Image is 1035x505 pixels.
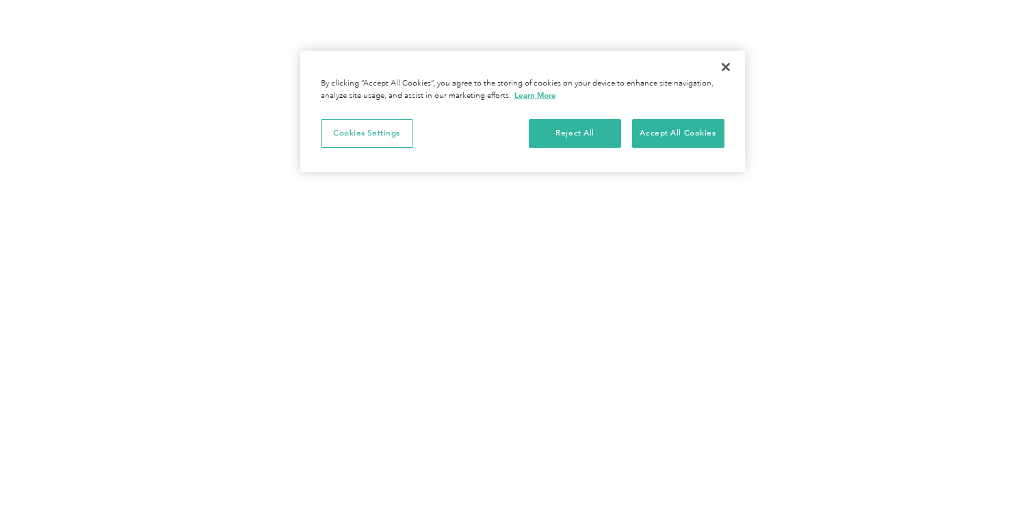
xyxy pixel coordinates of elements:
div: By clicking “Accept All Cookies”, you agree to the storing of cookies on your device to enhance s... [321,78,724,102]
button: Reject All [529,119,621,148]
a: More information about your privacy, opens in a new tab [514,90,556,100]
div: Cookie banner [300,51,745,172]
button: Cookies Settings [321,119,413,148]
div: Privacy [300,51,745,172]
button: Accept All Cookies [632,119,724,148]
button: Close [711,52,741,82]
